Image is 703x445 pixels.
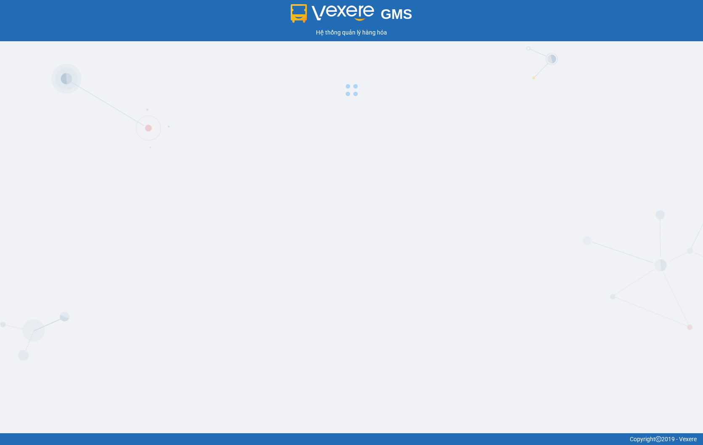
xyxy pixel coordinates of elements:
span: GMS [381,6,412,22]
div: Hệ thống quản lý hàng hóa [2,28,701,37]
span: copyright [655,436,661,442]
div: Copyright 2019 - Vexere [6,434,697,444]
a: GMS [291,13,412,19]
img: logo 2 [291,4,374,23]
